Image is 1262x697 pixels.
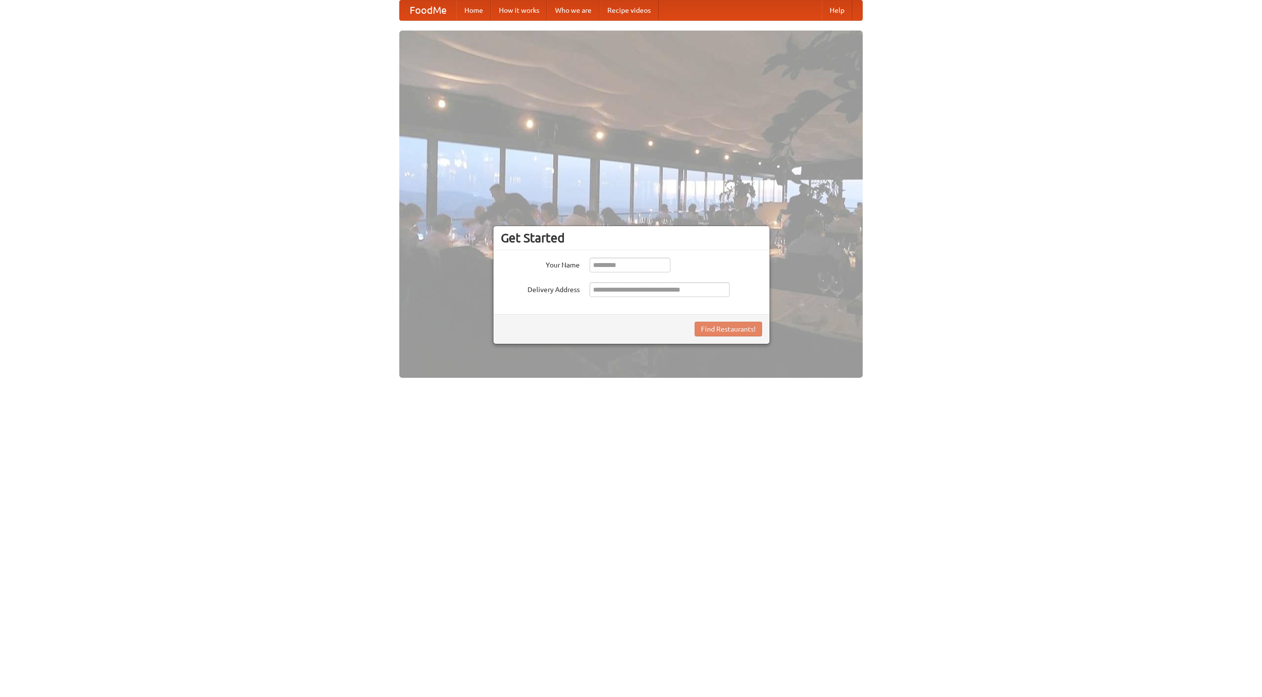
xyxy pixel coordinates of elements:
label: Delivery Address [501,282,580,295]
a: FoodMe [400,0,456,20]
a: Who we are [547,0,599,20]
button: Find Restaurants! [695,322,762,336]
a: How it works [491,0,547,20]
a: Help [822,0,852,20]
h3: Get Started [501,231,762,245]
label: Your Name [501,258,580,270]
a: Recipe videos [599,0,659,20]
a: Home [456,0,491,20]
